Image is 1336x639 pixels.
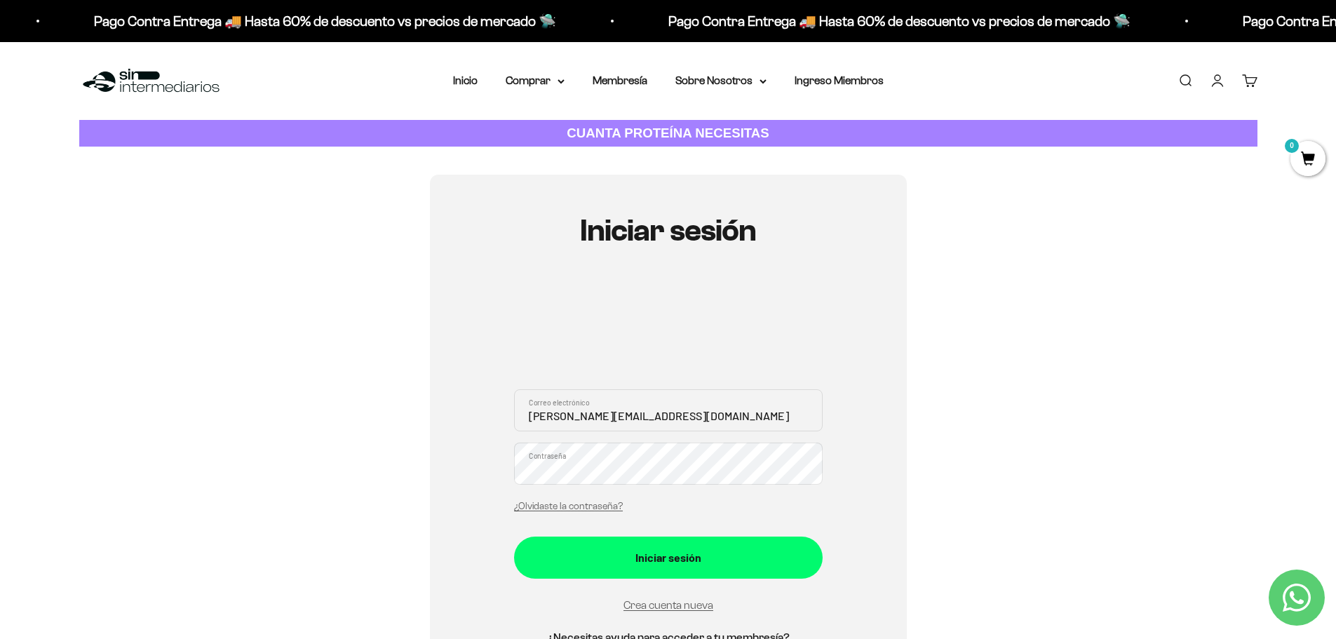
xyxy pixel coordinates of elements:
[506,72,565,90] summary: Comprar
[642,10,1105,32] p: Pago Contra Entrega 🚚 Hasta 60% de descuento vs precios de mercado 🛸
[514,537,823,579] button: Iniciar sesión
[1290,152,1325,168] a: 0
[514,214,823,248] h1: Iniciar sesión
[514,501,623,511] a: ¿Olvidaste la contraseña?
[68,10,530,32] p: Pago Contra Entrega 🚚 Hasta 60% de descuento vs precios de mercado 🛸
[593,74,647,86] a: Membresía
[79,120,1257,147] a: CUANTA PROTEÍNA NECESITAS
[453,74,478,86] a: Inicio
[675,72,767,90] summary: Sobre Nosotros
[623,599,713,611] a: Crea cuenta nueva
[542,549,795,567] div: Iniciar sesión
[514,289,823,372] iframe: Social Login Buttons
[567,126,769,140] strong: CUANTA PROTEÍNA NECESITAS
[795,74,884,86] a: Ingreso Miembros
[1283,137,1300,154] mark: 0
